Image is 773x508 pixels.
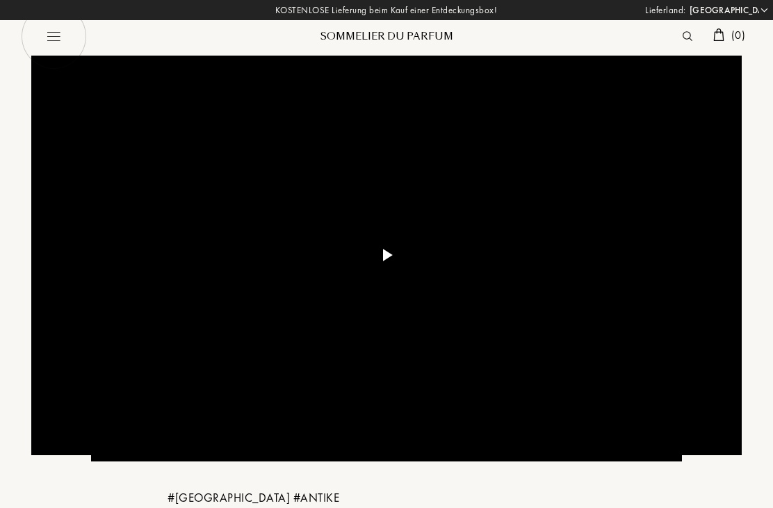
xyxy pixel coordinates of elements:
span: ( 0 ) [731,28,745,42]
img: burger_black.png [21,3,87,69]
div: Sommelier du Parfum [303,29,470,44]
span: # ANTIKE [293,490,340,505]
span: Lieferland: [645,3,686,17]
img: cart.svg [713,28,724,41]
span: # [GEOGRAPHIC_DATA] [168,490,293,505]
img: search_icn.svg [683,31,692,41]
